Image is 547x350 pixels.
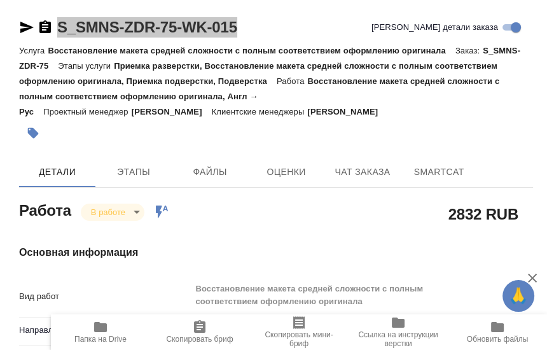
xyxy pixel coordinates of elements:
span: 🙏 [508,283,529,309]
span: SmartCat [408,164,469,180]
div: В работе [81,204,144,221]
p: Восстановление макета средней сложности с полным соответствием оформлению оригинала [48,46,455,55]
button: Ссылка на инструкции верстки [349,314,448,350]
p: Восстановление макета средней сложности с полным соответствием оформлению оригинала, Англ → Рус [19,76,499,116]
span: Детали [27,164,88,180]
span: Оценки [256,164,317,180]
span: Скопировать бриф [166,335,233,344]
button: Папка на Drive [51,314,150,350]
span: Этапы [103,164,164,180]
p: Проектный менеджер [43,107,131,116]
p: Услуга [19,46,48,55]
button: В работе [87,207,129,218]
p: Этапы услуги [58,61,114,71]
p: Направление перевода [19,324,190,337]
h4: Основная информация [19,245,533,260]
p: Заказ: [455,46,483,55]
span: Скопировать мини-бриф [257,330,341,348]
a: S_SMNS-ZDR-75-WK-015 [57,18,237,36]
span: Папка на Drive [74,335,127,344]
p: Клиентские менеджеры [212,107,308,116]
span: Обновить файлы [467,335,529,344]
span: Ссылка на инструкции верстки [356,330,440,348]
span: Чат заказа [332,164,393,180]
p: [PERSON_NAME] [307,107,387,116]
button: Скопировать бриф [150,314,249,350]
button: Добавить тэг [19,119,47,147]
button: Обновить файлы [448,314,547,350]
p: [PERSON_NAME] [132,107,212,116]
button: Скопировать ссылку [38,20,53,35]
button: 🙏 [502,280,534,312]
h2: 2832 RUB [448,203,518,225]
h2: Работа [19,198,71,221]
p: Вид работ [19,290,190,303]
p: Приемка разверстки, Восстановление макета средней сложности с полным соответствием оформлению ори... [19,61,497,86]
button: Скопировать мини-бриф [249,314,349,350]
button: Скопировать ссылку для ЯМессенджера [19,20,34,35]
span: Файлы [179,164,240,180]
span: [PERSON_NAME] детали заказа [371,21,498,34]
p: Работа [277,76,308,86]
